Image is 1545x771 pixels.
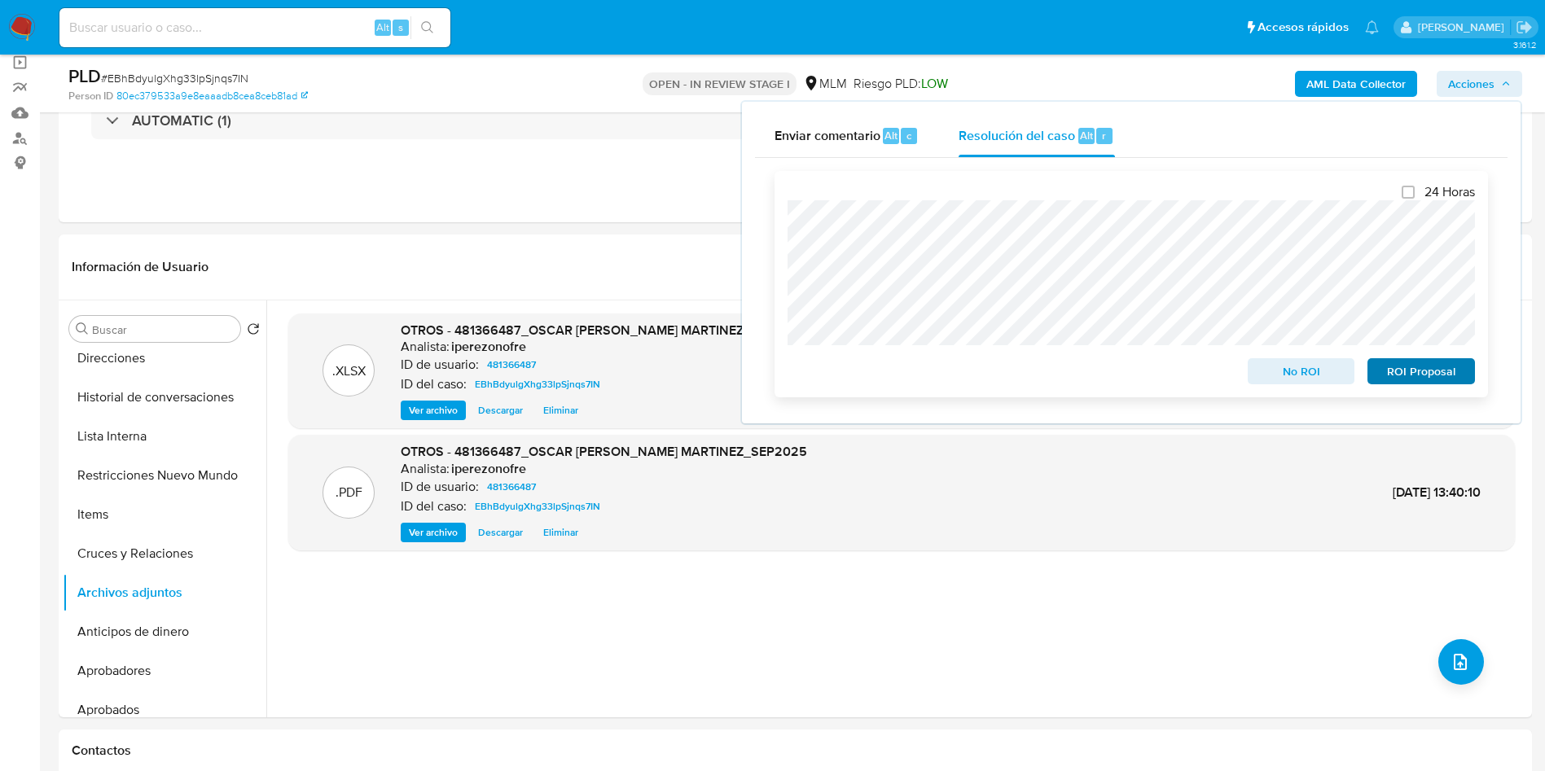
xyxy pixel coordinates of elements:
[409,402,458,418] span: Ver archivo
[101,70,248,86] span: # EBhBdyulgXhg33lpSjnqs7IN
[401,321,806,340] span: OTROS - 481366487_OSCAR [PERSON_NAME] MARTINEZ_SEP2023
[478,402,523,418] span: Descargar
[487,355,536,375] span: 481366487
[76,322,89,335] button: Buscar
[1402,186,1415,199] input: 24 Horas
[63,339,266,378] button: Direcciones
[906,128,911,143] span: c
[59,17,450,38] input: Buscar usuario o caso...
[68,89,113,103] b: Person ID
[72,259,208,275] h1: Información de Usuario
[884,128,898,143] span: Alt
[478,524,523,541] span: Descargar
[409,524,458,541] span: Ver archivo
[643,72,797,95] p: OPEN - IN REVIEW STAGE I
[1248,358,1355,384] button: No ROI
[468,375,607,394] a: EBhBdyulgXhg33lpSjnqs7IN
[63,417,266,456] button: Lista Interna
[451,339,526,355] h6: iperezonofre
[1306,71,1406,97] b: AML Data Collector
[468,497,607,516] a: EBhBdyulgXhg33lpSjnqs7IN
[543,402,578,418] span: Eliminar
[63,456,266,495] button: Restricciones Nuevo Mundo
[803,75,847,93] div: MLM
[63,573,266,612] button: Archivos adjuntos
[63,690,266,729] button: Aprobados
[1438,639,1484,685] button: upload-file
[451,461,526,477] h6: iperezonofre
[401,523,466,542] button: Ver archivo
[401,357,479,373] p: ID de usuario:
[1102,128,1106,143] span: r
[91,102,1499,139] div: AUTOMATIC (1)
[72,743,1519,759] h1: Contactos
[63,651,266,690] button: Aprobadores
[401,376,467,392] p: ID del caso:
[398,20,403,35] span: s
[68,63,101,89] b: PLD
[543,524,578,541] span: Eliminar
[854,75,948,93] span: Riesgo PLD:
[410,16,444,39] button: search-icon
[921,74,948,93] span: LOW
[1393,483,1481,502] span: [DATE] 13:40:10
[132,112,231,129] h3: AUTOMATIC (1)
[1367,358,1475,384] button: ROI Proposal
[959,125,1075,144] span: Resolución del caso
[1295,71,1417,97] button: AML Data Collector
[401,479,479,495] p: ID de usuario:
[116,89,308,103] a: 80ec379533a9e8eaaadb8cea8ceb81ad
[401,401,466,420] button: Ver archivo
[470,523,531,542] button: Descargar
[1437,71,1522,97] button: Acciones
[92,322,234,337] input: Buscar
[1448,71,1495,97] span: Acciones
[63,378,266,417] button: Historial de conversaciones
[1516,19,1533,36] a: Salir
[1418,20,1510,35] p: ivonne.perezonofre@mercadolibre.com.mx
[481,355,542,375] a: 481366487
[1424,184,1475,200] span: 24 Horas
[475,497,600,516] span: EBhBdyulgXhg33lpSjnqs7IN
[535,401,586,420] button: Eliminar
[1259,360,1344,383] span: No ROI
[487,477,536,497] span: 481366487
[470,401,531,420] button: Descargar
[1513,38,1537,51] span: 3.161.2
[247,322,260,340] button: Volver al orden por defecto
[332,362,366,380] p: .XLSX
[1379,360,1464,383] span: ROI Proposal
[401,461,450,477] p: Analista:
[481,477,542,497] a: 481366487
[1080,128,1093,143] span: Alt
[401,442,807,461] span: OTROS - 481366487_OSCAR [PERSON_NAME] MARTINEZ_SEP2025
[63,534,266,573] button: Cruces y Relaciones
[535,523,586,542] button: Eliminar
[401,339,450,355] p: Analista:
[336,484,362,502] p: .PDF
[376,20,389,35] span: Alt
[775,125,880,144] span: Enviar comentario
[63,495,266,534] button: Items
[401,498,467,515] p: ID del caso:
[1365,20,1379,34] a: Notificaciones
[1258,19,1349,36] span: Accesos rápidos
[475,375,600,394] span: EBhBdyulgXhg33lpSjnqs7IN
[63,612,266,651] button: Anticipos de dinero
